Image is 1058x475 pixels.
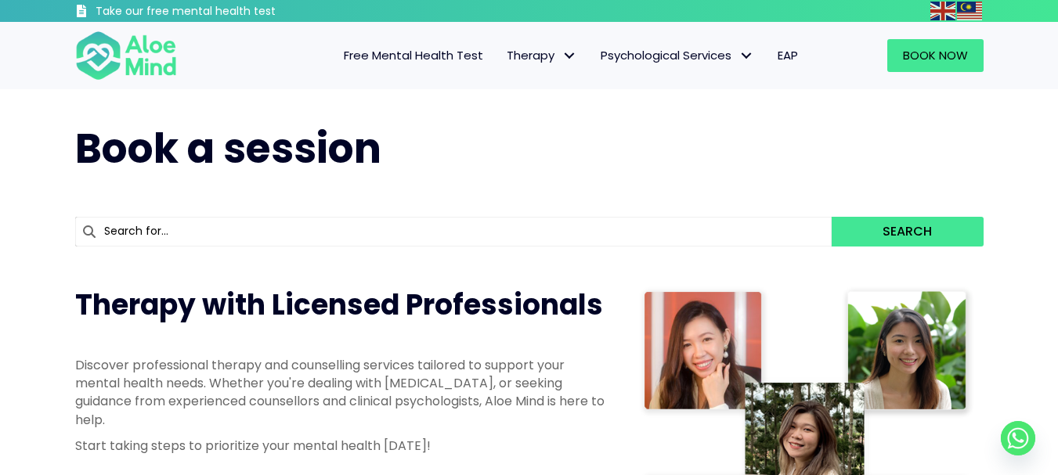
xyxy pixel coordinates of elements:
img: Aloe mind Logo [75,30,177,81]
a: Psychological ServicesPsychological Services: submenu [589,39,766,72]
a: Book Now [887,39,984,72]
span: Therapy with Licensed Professionals [75,285,603,325]
a: EAP [766,39,810,72]
a: Whatsapp [1001,421,1035,455]
img: en [930,2,955,20]
a: Malay [957,2,984,20]
span: Psychological Services [601,47,754,63]
p: Start taking steps to prioritize your mental health [DATE]! [75,437,608,455]
input: Search for... [75,217,832,246]
a: English [930,2,957,20]
a: Free Mental Health Test [332,39,495,72]
span: Therapy [507,47,577,63]
span: Book Now [903,47,968,63]
span: Therapy: submenu [558,45,581,67]
span: Free Mental Health Test [344,47,483,63]
nav: Menu [197,39,810,72]
button: Search [832,217,983,246]
h3: Take our free mental health test [96,4,359,20]
span: Book a session [75,120,381,177]
span: Psychological Services: submenu [735,45,758,67]
img: ms [957,2,982,20]
p: Discover professional therapy and counselling services tailored to support your mental health nee... [75,356,608,429]
a: TherapyTherapy: submenu [495,39,589,72]
span: EAP [778,47,798,63]
a: Take our free mental health test [75,4,359,22]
